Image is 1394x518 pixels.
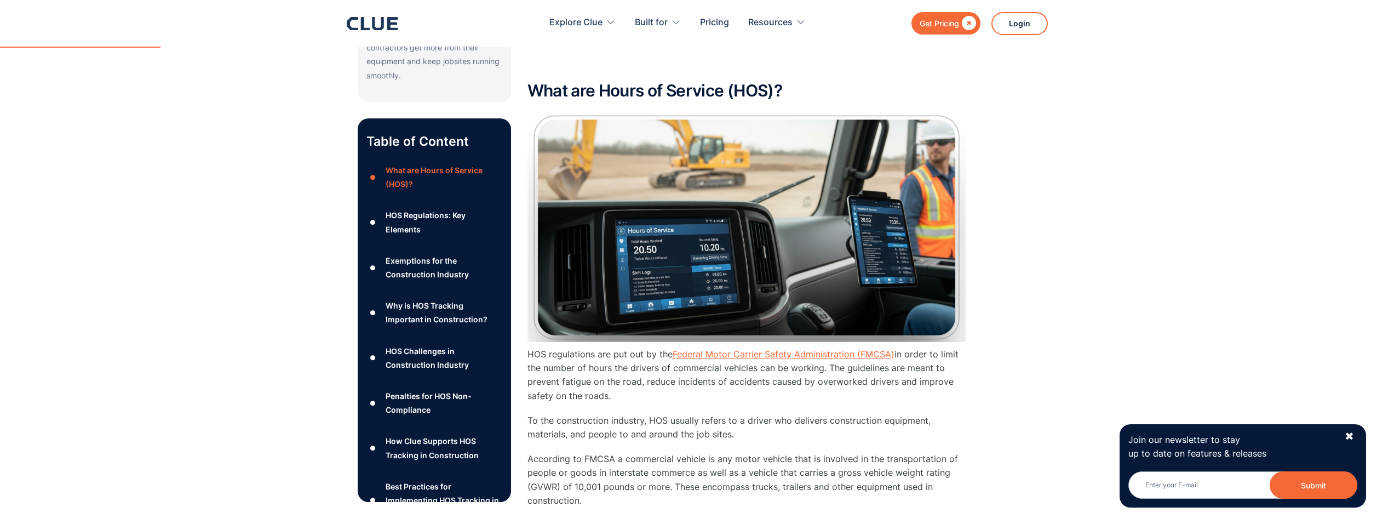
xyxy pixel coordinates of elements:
div: ● [366,169,380,185]
a: ●Why is HOS Tracking Important in Construction? [366,299,502,326]
a: Pricing [700,5,729,40]
div: HOS Regulations: Key Elements [386,208,502,236]
div: ✖ [1345,430,1354,443]
p: HOS regulations are put out by the in order to limit the number of hours the drivers of commercia... [527,348,966,403]
div: Resources [748,5,806,40]
div: Explore Clue [549,5,616,40]
div: ● [366,305,380,321]
a: Login [991,12,1048,35]
input: Enter your E-mail [1128,471,1357,499]
h2: What are Hours of Service (HOS)? [527,82,966,100]
div: Resources [748,5,793,40]
a: ●What are Hours of Service (HOS)? [366,163,502,191]
p: Table of Content [366,133,502,150]
a: ●Penalties for HOS Non-Compliance [366,389,502,417]
div:  [959,16,976,30]
div: ● [366,492,380,509]
div: ● [366,259,380,276]
div: Get Pricing [920,16,959,30]
div: Why is HOS Tracking Important in Construction? [386,299,502,326]
p: ‍ [527,57,966,71]
img: Truck cab showing HOS tracking on dashboard and tablet while equipment operates outside. [527,111,966,342]
div: Built for [635,5,681,40]
button: Submit [1270,471,1357,499]
div: HOS Challenges in Construction Industry [386,344,502,372]
div: Built for [635,5,668,40]
p: According to FMCSA a commercial vehicle is any motor vehicle that is involved in the transportati... [527,452,966,508]
a: ●How Clue Supports HOS Tracking in Construction [366,434,502,462]
a: Federal Motor Carrier Safety Administration (FMCSA) [673,349,894,360]
div: ● [366,395,380,411]
div: What are Hours of Service (HOS)? [386,163,502,191]
p: To the construction industry, HOS usually refers to a driver who delivers construction equipment,... [527,414,966,441]
a: Get Pricing [911,12,980,35]
p: Join our newsletter to stay up to date on features & releases [1128,433,1334,460]
div: ● [366,350,380,366]
a: ●Exemptions for the Construction Industry [366,254,502,281]
div: Exemptions for the Construction Industry [386,254,502,281]
div: Explore Clue [549,5,603,40]
div: ● [366,214,380,231]
a: ●HOS Regulations: Key Elements [366,208,502,236]
div: How Clue Supports HOS Tracking in Construction [386,434,502,462]
div: ● [366,440,380,457]
div: Penalties for HOS Non-Compliance [386,389,502,417]
a: ●HOS Challenges in Construction Industry [366,344,502,372]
